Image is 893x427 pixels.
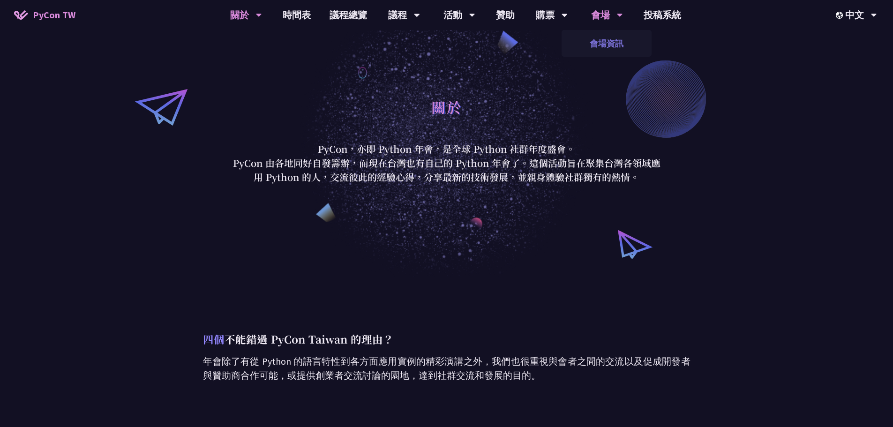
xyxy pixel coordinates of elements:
[203,331,690,347] p: 不能錯過 PyCon Taiwan 的理由？
[33,8,75,22] span: PyCon TW
[229,142,665,156] p: PyCon，亦即 Python 年會，是全球 Python 社群年度盛會。
[203,331,225,346] span: 四個
[836,12,845,19] img: Locale Icon
[5,3,85,27] a: PyCon TW
[229,156,665,184] p: PyCon 由各地同好自發籌辦，而現在台灣也有自己的 Python 年會了。這個活動旨在聚集台灣各領域應用 Python 的人，交流彼此的經驗心得，分享最新的技術發展，並親身體驗社群獨有的熱情。
[203,354,690,382] p: 年會除了有從 Python 的語言特性到各方面應用實例的精彩演講之外，我們也很重視與會者之間的交流以及促成開發者與贊助商合作可能，或提供創業者交流討論的園地，達到社群交流和發展的目的。
[562,32,652,54] a: 會場資訊
[14,10,28,20] img: Home icon of PyCon TW 2025
[431,93,462,121] h1: 關於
